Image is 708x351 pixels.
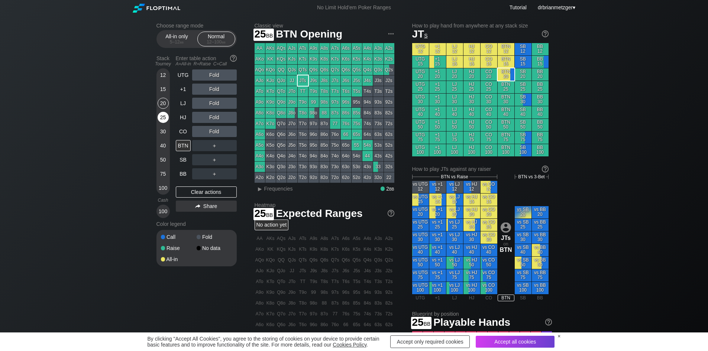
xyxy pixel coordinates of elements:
div: J8o [287,108,297,118]
div: 83o [319,162,330,172]
div: LJ 20 [446,68,463,81]
img: ellipsis.fd386fe8.svg [387,30,395,38]
div: Accept all cookies [476,336,555,348]
div: LJ 15 [446,56,463,68]
div: 65s [352,129,362,140]
div: 83s [373,108,384,118]
div: 76o [330,129,340,140]
div: 76s [341,118,351,129]
div: +1 25 [429,81,446,93]
div: Enter table action [176,52,237,69]
div: CO 12 [481,43,497,55]
div: 74o [330,151,340,161]
div: T8s [319,86,330,97]
div: A8o [255,108,265,118]
div: BTN 12 [498,43,514,55]
div: UTG 25 [412,81,429,93]
div: Call [161,234,197,240]
div: J4o [287,151,297,161]
div: 84s [362,108,373,118]
div: HJ 50 [463,119,480,131]
div: 99 [308,97,319,107]
div: J2s [384,75,394,86]
div: J3o [287,162,297,172]
div: LJ 40 [446,106,463,118]
div: T7o [298,118,308,129]
div: 54o [352,151,362,161]
div: 73o [330,162,340,172]
div: HJ 30 [463,94,480,106]
div: Q5s [352,65,362,75]
h2: Choose range mode [156,23,237,29]
div: 50 [158,154,169,165]
div: ＋ [192,168,237,179]
div: J3s [373,75,384,86]
div: 63o [341,162,351,172]
div: BTN 15 [498,56,514,68]
div: QQ [276,65,287,75]
img: help.32db89a4.svg [541,30,549,38]
div: CO 15 [481,56,497,68]
div: SB 12 [515,43,531,55]
div: 20 [158,98,169,109]
div: Q9o [276,97,287,107]
div: K4o [265,151,276,161]
div: LJ 100 [446,144,463,156]
div: SB [176,154,191,165]
div: A9s [308,43,319,53]
div: +1 20 [429,68,446,81]
div: KQo [265,65,276,75]
div: J6o [287,129,297,140]
div: Fold [197,234,232,240]
div: Q7o [276,118,287,129]
div: CO 30 [481,94,497,106]
div: BTN 40 [498,106,514,118]
div: A5s [352,43,362,53]
div: Normal [199,32,233,46]
div: 65o [341,140,351,150]
div: T3s [373,86,384,97]
div: BTN 20 [498,68,514,81]
div: A2s [384,43,394,53]
div: +1 100 [429,144,446,156]
img: help.32db89a4.svg [387,209,395,217]
img: icon-avatar.b40e07d9.svg [501,222,511,233]
div: T6o [298,129,308,140]
div: Q6o [276,129,287,140]
div: BB 25 [532,81,549,93]
div: LJ 30 [446,94,463,106]
div: ＋ [192,154,237,165]
div: QJs [287,65,297,75]
div: SB 75 [515,131,531,144]
div: SB 40 [515,106,531,118]
div: J8s [319,75,330,86]
div: UTG 75 [412,131,429,144]
div: No data [197,246,232,251]
div: BTN 50 [498,119,514,131]
div: AQs [276,43,287,53]
div: BB 40 [532,106,549,118]
div: SB 15 [515,56,531,68]
div: T4s [362,86,373,97]
div: K2s [384,54,394,64]
div: A3o [255,162,265,172]
div: AQo [255,65,265,75]
div: 62s [384,129,394,140]
div: × [557,333,560,339]
div: KJs [287,54,297,64]
div: UTG 15 [412,56,429,68]
div: 94o [308,151,319,161]
div: T5s [352,86,362,97]
div: 97s [330,97,340,107]
div: 77 [330,118,340,129]
div: 64s [362,129,373,140]
div: SB 100 [515,144,531,156]
a: Tutorial [510,4,527,10]
div: 15 [158,84,169,95]
div: J7o [287,118,297,129]
div: 43o [362,162,373,172]
div: Q7s [330,65,340,75]
div: Fold [192,84,237,95]
div: A2o [255,172,265,183]
div: 88 [319,108,330,118]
